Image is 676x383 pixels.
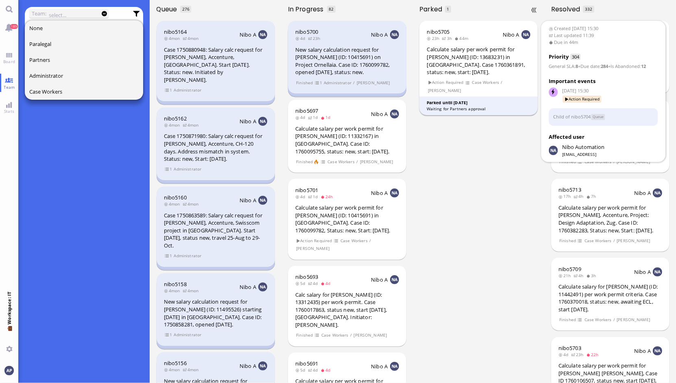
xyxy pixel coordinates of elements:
span: 332 [585,6,592,12]
a: nibo5160 [164,194,187,201]
span: 5d [295,367,308,373]
span: 4mon [183,201,201,207]
span: : [549,63,578,70]
span: / [350,332,352,339]
button: Case Workers [25,84,143,100]
button: Administrator [25,68,143,84]
span: : [578,63,608,70]
span: 💼 Workspace: IT [6,324,12,343]
strong: 8 [576,63,578,70]
span: 22h [586,352,601,357]
span: 4d [295,194,308,199]
span: Case Workers [321,332,349,339]
img: NA [258,30,267,39]
span: nibo5693 [295,273,318,280]
a: nibo5709 [558,265,581,273]
span: 1d [308,114,321,120]
img: Nibo Automation [549,146,558,155]
a: nibo5156 [164,359,187,367]
span: Nibo A [634,189,651,197]
span: 3h [442,35,455,41]
span: Due date [580,63,600,70]
a: nibo5158 [164,280,187,288]
div: Waiting for Partners approval [427,106,531,112]
span: Administrator [324,79,352,86]
span: Action Required [296,237,333,244]
span: 23h [427,35,442,41]
span: / [613,316,615,323]
div: Calculate salary per work permit for [PERSON_NAME], Accenture, Project: Design Adaptation, Zug. C... [558,204,662,234]
span: 23h [571,352,586,357]
span: Nibo A [240,283,256,291]
span: Due in 44m [549,39,658,46]
a: nibo5162 [164,115,187,122]
span: / [353,79,355,86]
span: Priority [549,53,569,61]
span: [DATE] 15:30 [562,88,658,95]
span: Finished [559,158,576,165]
span: Last updated 11:39 [549,32,658,39]
a: nibo5700 [295,28,318,35]
span: 4mon [164,35,183,41]
span: Case Workers [327,158,355,165]
span: [PERSON_NAME] [360,158,393,165]
span: [PERSON_NAME] [353,332,387,339]
span: In progress [288,4,326,14]
span: Finished [296,332,313,339]
span: Case Workers [29,88,62,95]
div: Calculate salary per work permit for [PERSON_NAME] (ID: 10415691) in [GEOGRAPHIC_DATA]. Case ID: ... [295,204,399,234]
span: 23h [308,35,323,41]
span: Is Abandoned [611,63,640,70]
div: Parked until [DATE] [427,100,531,106]
span: 4mon [164,288,183,293]
span: view 1 items [164,87,172,94]
img: NA [258,361,267,370]
h3: Affected user [549,133,658,141]
span: Nibo A [634,347,651,355]
span: Nibo A [240,362,256,370]
span: 4mon [164,122,183,128]
span: / [613,158,615,165]
span: 4d [321,280,333,286]
span: Case Workers [584,316,612,323]
span: 4d [558,352,571,357]
span: Administrator [174,331,202,338]
span: view 1 items [314,79,323,86]
a: nibo5713 [558,186,581,193]
a: nibo5164 [164,28,187,35]
a: nibo5691 [295,360,318,367]
div: Calc salary for [PERSON_NAME] (ID: 13312435) per work permit. Case 1760017863, status new, start ... [295,291,399,329]
span: 3h [586,273,599,278]
span: 44m [454,35,471,41]
span: 1 [447,6,449,12]
div: Calculate salary per work permit for [PERSON_NAME] (ID: 11332167) in [GEOGRAPHIC_DATA]. Case ID: ... [295,125,399,155]
div: Case 1750863589: Salary calc request for [PERSON_NAME], Accenture, Swisscom project in [GEOGRAPHI... [164,212,268,249]
span: [PERSON_NAME] [356,79,390,86]
span: Finished [559,237,576,244]
div: New salary calculation request for [PERSON_NAME] (ID: 10415691) on Project Ornellaia. Case ID: 17... [295,46,399,76]
span: Action Required [427,79,464,86]
a: nibo5697 [295,107,318,114]
span: 7h [586,193,599,199]
span: [PERSON_NAME] [617,158,650,165]
span: 1d [308,194,321,199]
h3: Important events [549,77,658,85]
span: : [608,63,646,70]
span: [PERSON_NAME] [427,87,461,94]
span: 4d [295,35,308,41]
a: nibo5703 [558,344,581,352]
span: Action Required [563,96,602,103]
img: NA [390,275,399,284]
span: 21h [558,273,574,278]
span: 4mon [183,288,201,293]
span: 4d [321,367,333,373]
span: 4h [574,273,586,278]
button: None [25,20,143,36]
span: Administrator [174,87,202,94]
span: Nibo A [371,276,388,283]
